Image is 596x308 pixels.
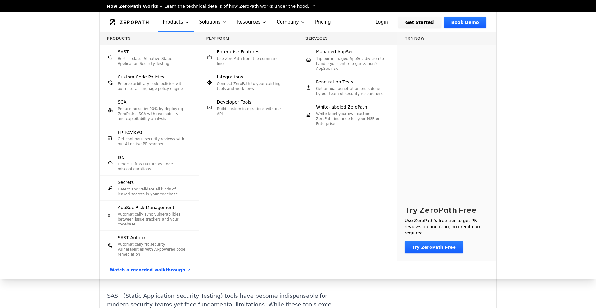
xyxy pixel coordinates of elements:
p: Reduce noise by 90% by deploying ZeroPath's SCA with reachability and exploitability analysis [118,106,186,121]
p: Get annual penetration tests done by our team of security researchers [316,86,385,96]
p: Build custom integrations with our API [217,106,286,116]
p: Get continous security reviews with our AI-native PR scanner [118,136,186,146]
p: Detect Infrastructure as Code misconfigurations [118,162,186,172]
a: IaCDetect Infrastructure as Code misconfigurations [100,150,199,175]
a: Penetration TestsGet annual penetration tests done by our team of security researchers [298,75,397,100]
span: Managed AppSec [316,49,354,55]
a: SAST AutofixAutomatically fix security vulnerabilities with AI-powered code remediation [100,231,199,261]
h3: Try now [405,36,489,41]
a: Developer ToolsBuild custom integrations with our API [199,95,298,120]
p: Connect ZeroPath to your existing tools and workflows [217,81,286,91]
span: How ZeroPath Works [107,3,158,9]
a: How ZeroPath WorksLearn the technical details of how ZeroPath works under the hood. [107,3,317,9]
h3: Try ZeroPath Free [405,205,477,215]
p: Detect and validate all kinds of leaked secrets in your codebase [118,187,186,197]
span: Secrets [118,179,134,185]
p: Enforce arbitrary code policies with our natural language policy engine [118,81,186,91]
span: IaC [118,154,124,160]
h3: Platform [206,36,291,41]
a: Watch a recorded walkthrough [102,261,199,279]
p: Automatically sync vulnerabilities between issue trackers and your codebase [118,212,186,227]
p: Use ZeroPath's free tier to get PR reviews on one repo, no credit card required. [405,217,489,236]
button: Products [158,12,194,32]
span: Custom Code Policies [118,74,164,80]
p: Tap our managed AppSec division to handle your entire organization's AppSec risk [316,56,385,71]
span: Penetration Tests [316,79,353,85]
p: Use ZeroPath from the command line [217,56,286,66]
span: Learn the technical details of how ZeroPath works under the hood. [164,3,309,9]
span: Integrations [217,74,243,80]
span: White-labeled ZeroPath [316,104,367,110]
span: SAST Autofix [118,234,146,241]
span: Enterprise Features [217,49,260,55]
button: Solutions [194,12,232,32]
a: Get Started [398,17,441,28]
a: IntegrationsConnect ZeroPath to your existing tools and workflows [199,70,298,95]
h3: Services [305,36,390,41]
a: Book Demo [444,17,486,28]
a: Pricing [310,12,336,32]
a: AppSec Risk ManagementAutomatically sync vulnerabilities between issue trackers and your codebase [100,201,199,230]
p: White-label your own custom ZeroPath instance for your MSP or Enterprise [316,111,385,126]
h3: Products [107,36,191,41]
button: Resources [232,12,272,32]
a: SASTBest-in-class, AI-native Static Application Security Testing [100,45,199,70]
a: Managed AppSecTap our managed AppSec division to handle your entire organization's AppSec risk [298,45,397,75]
span: SCA [118,99,126,105]
a: White-labeled ZeroPathWhite-label your own custom ZeroPath instance for your MSP or Enterprise [298,100,397,130]
a: Try ZeroPath Free [405,241,463,253]
nav: Global [99,12,497,32]
a: Enterprise FeaturesUse ZeroPath from the command line [199,45,298,70]
span: AppSec Risk Management [118,204,174,211]
span: Developer Tools [217,99,251,105]
span: PR Reviews [118,129,142,135]
p: Best-in-class, AI-native Static Application Security Testing [118,56,186,66]
a: Login [368,17,395,28]
a: PR ReviewsGet continous security reviews with our AI-native PR scanner [100,125,199,150]
span: SAST [118,49,129,55]
a: SCAReduce noise by 90% by deploying ZeroPath's SCA with reachability and exploitability analysis [100,95,199,125]
p: Automatically fix security vulnerabilities with AI-powered code remediation [118,242,186,257]
a: SecretsDetect and validate all kinds of leaked secrets in your codebase [100,176,199,200]
button: Company [272,12,310,32]
a: Custom Code PoliciesEnforce arbitrary code policies with our natural language policy engine [100,70,199,95]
